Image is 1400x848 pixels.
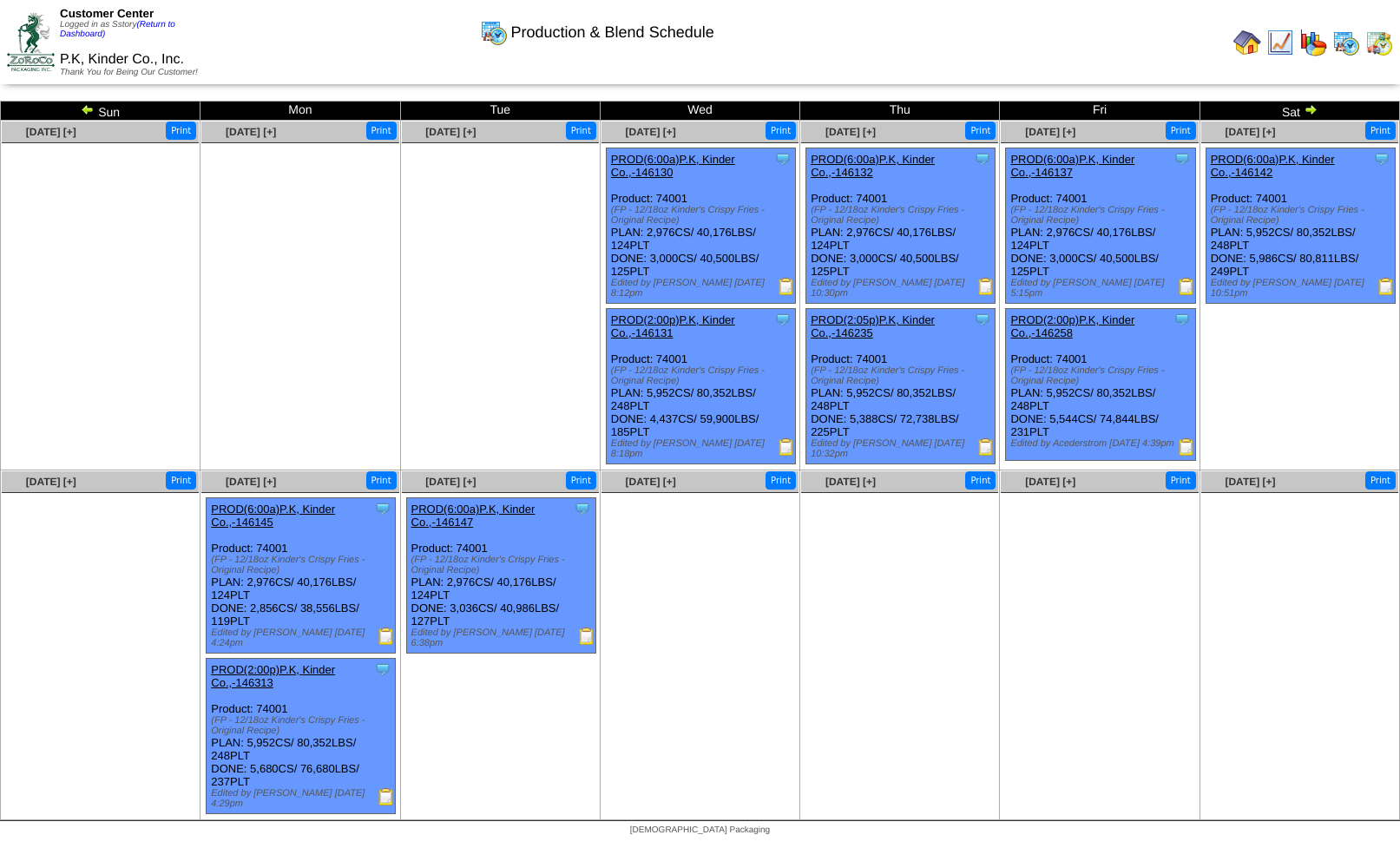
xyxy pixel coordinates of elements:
a: [DATE] [+] [1025,476,1075,488]
img: line_graph.gif [1266,29,1294,56]
div: Edited by [PERSON_NAME] [DATE] 10:32pm [811,438,995,459]
td: Wed [600,102,799,121]
button: Print [965,122,996,140]
div: Product: 74001 PLAN: 2,976CS / 40,176LBS / 124PLT DONE: 3,036CS / 40,986LBS / 127PLT [406,498,595,654]
a: [DATE] [+] [26,126,76,138]
img: graph.gif [1299,29,1327,56]
div: Product: 74001 PLAN: 5,952CS / 80,352LBS / 248PLT DONE: 5,388CS / 72,738LBS / 225PLT [806,309,996,464]
div: Edited by [PERSON_NAME] [DATE] 8:12pm [611,278,795,299]
div: Product: 74001 PLAN: 5,952CS / 80,352LBS / 248PLT DONE: 4,437CS / 59,900LBS / 185PLT [606,309,795,464]
img: Tooltip [1173,311,1191,328]
img: Tooltip [774,150,792,168]
div: Product: 74001 PLAN: 2,976CS / 40,176LBS / 124PLT DONE: 3,000CS / 40,500LBS / 125PLT [806,148,996,304]
td: Tue [400,102,600,121]
a: [DATE] [+] [626,476,676,488]
a: PROD(6:00a)P.K, Kinder Co.,-146130 [611,153,735,179]
img: calendarprod.gif [1332,29,1360,56]
img: Tooltip [974,311,991,328]
div: Product: 74001 PLAN: 2,976CS / 40,176LBS / 124PLT DONE: 2,856CS / 38,556LBS / 119PLT [207,498,396,654]
img: Tooltip [774,311,792,328]
div: (FP - 12/18oz Kinder's Crispy Fries - Original Recipe) [811,365,995,386]
div: Product: 74001 PLAN: 5,952CS / 80,352LBS / 248PLT DONE: 5,544CS / 74,844LBS / 231PLT [1006,309,1195,461]
img: Production Report [1178,438,1195,456]
img: Tooltip [574,500,591,517]
img: calendarinout.gif [1365,29,1393,56]
div: Product: 74001 PLAN: 5,952CS / 80,352LBS / 248PLT DONE: 5,986CS / 80,811LBS / 249PLT [1206,148,1395,304]
img: Tooltip [974,150,991,168]
img: Tooltip [374,500,391,517]
a: [DATE] [+] [825,126,876,138]
span: [DATE] [+] [425,126,476,138]
button: Print [1365,122,1396,140]
button: Print [965,471,996,490]
a: [DATE] [+] [226,126,276,138]
button: Print [1166,471,1196,490]
a: [DATE] [+] [1225,476,1275,488]
img: Production Report [977,278,995,295]
img: Tooltip [374,661,391,678]
a: PROD(2:05p)P.K, Kinder Co.,-146235 [811,313,935,339]
td: Fri [1000,102,1200,121]
div: (FP - 12/18oz Kinder's Crispy Fries - Original Recipe) [1010,205,1194,226]
a: PROD(2:00p)P.K, Kinder Co.,-146313 [211,663,335,689]
div: (FP - 12/18oz Kinder's Crispy Fries - Original Recipe) [811,205,995,226]
img: Tooltip [1173,150,1191,168]
button: Print [366,122,397,140]
a: [DATE] [+] [226,476,276,488]
a: PROD(6:00a)P.K, Kinder Co.,-146142 [1211,153,1335,179]
button: Print [166,471,196,490]
img: Production Report [378,788,395,805]
a: [DATE] [+] [1025,126,1075,138]
span: [DATE] [+] [425,476,476,488]
div: (FP - 12/18oz Kinder's Crispy Fries - Original Recipe) [1211,205,1395,226]
a: PROD(6:00a)P.K, Kinder Co.,-146145 [211,503,335,529]
a: PROD(6:00a)P.K, Kinder Co.,-146147 [411,503,536,529]
a: [DATE] [+] [26,476,76,488]
img: calendarprod.gif [480,18,508,46]
div: (FP - 12/18oz Kinder's Crispy Fries - Original Recipe) [1010,365,1194,386]
img: Production Report [977,438,995,456]
button: Print [566,471,596,490]
span: Logged in as Sstory [60,20,175,39]
a: PROD(2:00p)P.K, Kinder Co.,-146131 [611,313,735,339]
img: arrowleft.gif [81,102,95,116]
td: Thu [800,102,1000,121]
div: (FP - 12/18oz Kinder's Crispy Fries - Original Recipe) [411,555,595,575]
div: Product: 74001 PLAN: 2,976CS / 40,176LBS / 124PLT DONE: 3,000CS / 40,500LBS / 125PLT [606,148,795,304]
span: P.K, Kinder Co., Inc. [60,52,184,67]
div: Product: 74001 PLAN: 2,976CS / 40,176LBS / 124PLT DONE: 3,000CS / 40,500LBS / 125PLT [1006,148,1195,304]
div: (FP - 12/18oz Kinder's Crispy Fries - Original Recipe) [211,715,395,736]
span: [DEMOGRAPHIC_DATA] Packaging [630,825,770,835]
div: (FP - 12/18oz Kinder's Crispy Fries - Original Recipe) [611,365,795,386]
div: Edited by [PERSON_NAME] [DATE] 4:24pm [211,628,395,648]
button: Print [1365,471,1396,490]
span: Production & Blend Schedule [511,23,714,42]
img: Production Report [1178,278,1195,295]
div: Edited by [PERSON_NAME] [DATE] 10:30pm [811,278,995,299]
a: [DATE] [+] [825,476,876,488]
button: Print [166,122,196,140]
td: Sat [1200,102,1399,121]
td: Sun [1,102,200,121]
img: Production Report [778,438,795,456]
span: Customer Center [60,7,154,20]
button: Print [766,122,796,140]
button: Print [366,471,397,490]
a: PROD(6:00a)P.K, Kinder Co.,-146132 [811,153,935,179]
img: arrowright.gif [1304,102,1318,116]
img: home.gif [1233,29,1261,56]
a: [DATE] [+] [1225,126,1275,138]
a: (Return to Dashboard) [60,20,175,39]
div: Edited by [PERSON_NAME] [DATE] 5:15pm [1010,278,1194,299]
a: [DATE] [+] [626,126,676,138]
